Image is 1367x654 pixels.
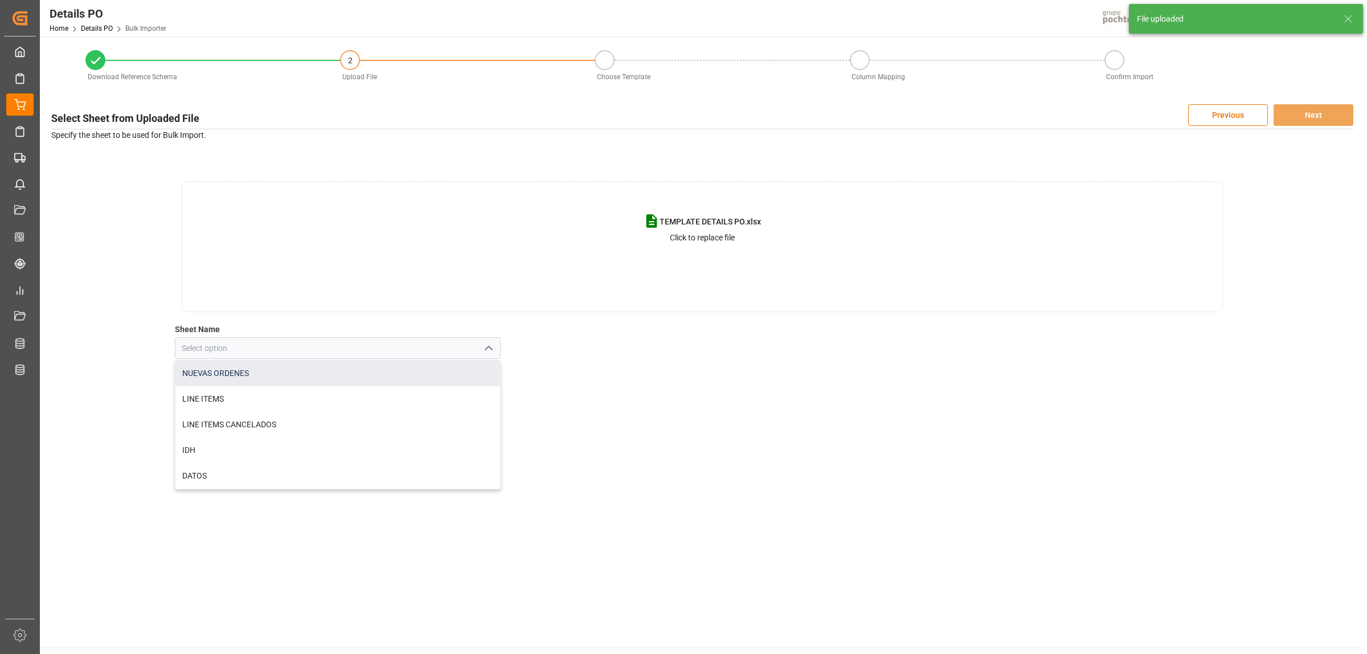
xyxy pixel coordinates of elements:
[1106,73,1153,81] span: Confirm Import
[182,181,1223,312] div: TEMPLATE DETAILS PO.xlsxClick to replace file
[1274,104,1353,126] button: Next
[597,73,650,81] span: Choose Template
[81,24,113,32] a: Details PO
[342,73,377,81] span: Upload File
[175,463,500,489] div: DATOS
[1188,104,1268,126] button: Previous
[50,24,68,32] a: Home
[51,129,1353,141] p: Specify the sheet to be used for Bulk Import.
[88,73,177,81] span: Download Reference Schema
[175,386,500,412] div: LINE ITEMS
[1137,13,1333,25] div: File uploaded
[175,361,500,386] div: NUEVAS ORDENES
[175,337,501,359] input: Select option
[670,232,735,244] p: Click to replace file
[852,73,905,81] span: Column Mapping
[175,324,220,336] label: Sheet Name
[50,5,166,22] div: Details PO
[175,438,500,463] div: IDH
[660,216,761,228] span: TEMPLATE DETAILS PO.xlsx
[479,340,496,357] button: close menu
[175,412,500,438] div: LINE ITEMS CANCELADOS
[341,51,359,70] div: 2
[1099,9,1155,28] img: pochtecaImg.jpg_1689854062.jpg
[51,111,199,126] h3: Select Sheet from Uploaded File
